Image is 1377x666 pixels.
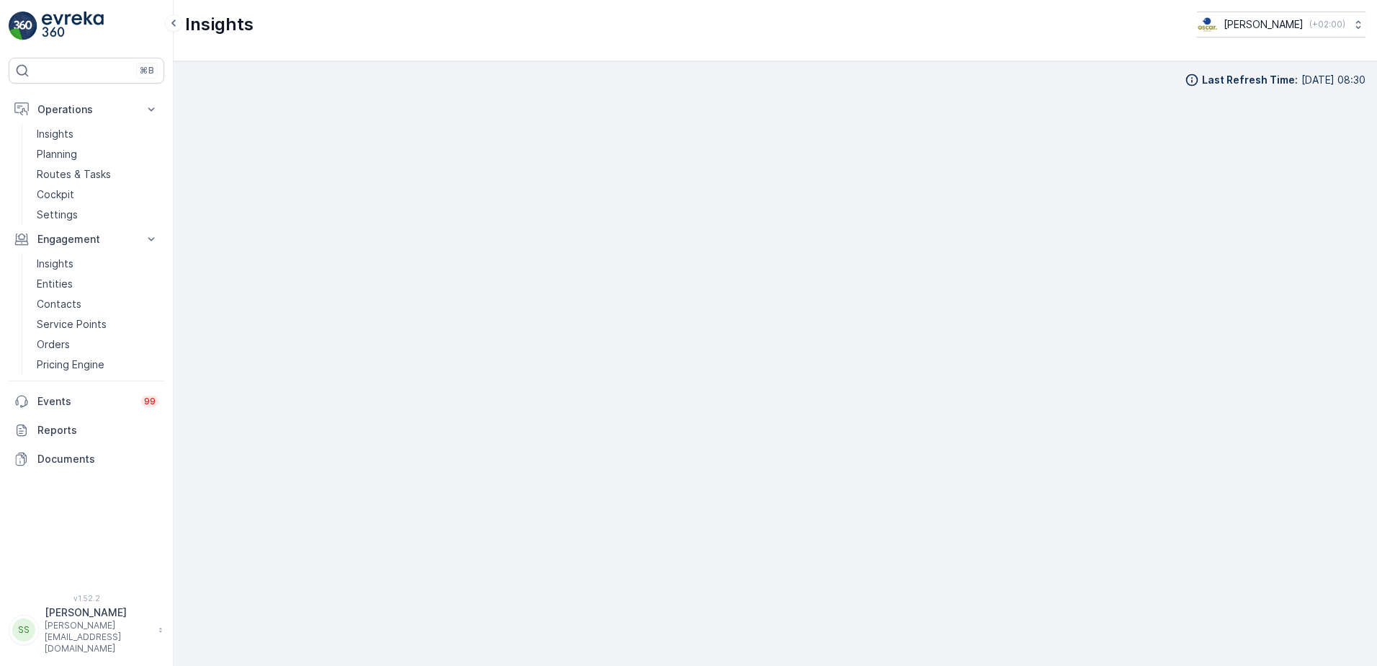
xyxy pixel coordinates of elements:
p: Routes & Tasks [37,167,111,182]
p: ⌘B [140,65,154,76]
a: Insights [31,124,164,144]
a: Documents [9,445,164,474]
p: [PERSON_NAME] [1224,17,1304,32]
p: Documents [37,452,158,466]
p: Settings [37,208,78,222]
p: Entities [37,277,73,291]
a: Insights [31,254,164,274]
a: Reports [9,416,164,445]
span: v 1.52.2 [9,594,164,603]
p: Events [37,394,133,409]
img: basis-logo_rgb2x.png [1197,17,1218,32]
a: Settings [31,205,164,225]
p: Contacts [37,297,81,311]
p: [DATE] 08:30 [1301,73,1365,87]
a: Contacts [31,294,164,314]
a: Entities [31,274,164,294]
p: Cockpit [37,187,74,202]
p: Service Points [37,317,107,332]
p: Insights [185,13,254,36]
p: 99 [144,396,156,407]
a: Orders [31,334,164,355]
p: [PERSON_NAME][EMAIL_ADDRESS][DOMAIN_NAME] [45,620,151,654]
p: [PERSON_NAME] [45,605,151,620]
img: logo [9,12,37,40]
button: [PERSON_NAME](+02:00) [1197,12,1365,37]
a: Cockpit [31,185,164,205]
p: Reports [37,423,158,438]
a: Pricing Engine [31,355,164,375]
img: logo_light-DOdMpM7g.png [42,12,104,40]
p: Last Refresh Time : [1202,73,1298,87]
a: Routes & Tasks [31,164,164,185]
p: Planning [37,147,77,161]
div: SS [12,618,35,641]
p: Operations [37,102,135,117]
button: SS[PERSON_NAME][PERSON_NAME][EMAIL_ADDRESS][DOMAIN_NAME] [9,605,164,654]
p: Orders [37,337,70,352]
p: Pricing Engine [37,358,104,372]
a: Planning [31,144,164,164]
p: Insights [37,257,73,271]
a: Events99 [9,387,164,416]
p: ( +02:00 ) [1309,19,1345,30]
button: Operations [9,95,164,124]
p: Engagement [37,232,135,247]
p: Insights [37,127,73,141]
button: Engagement [9,225,164,254]
a: Service Points [31,314,164,334]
